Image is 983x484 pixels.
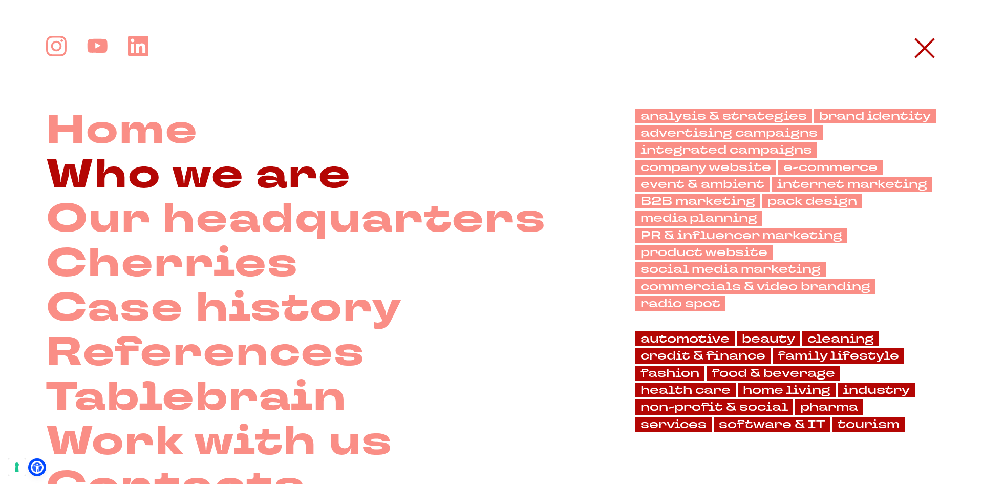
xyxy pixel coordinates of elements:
a: home living [738,383,836,397]
font: company website [640,159,771,175]
font: integrated campaigns [640,142,812,158]
a: cleaning [802,331,879,346]
font: Case history [46,280,402,336]
a: Our headquarters [46,197,546,242]
font: brand identity [819,108,931,124]
font: event & ambient [640,176,764,192]
font: Home [46,102,198,159]
a: family lifestyle [773,348,904,363]
font: family lifestyle [778,348,899,364]
a: integrated campaigns [635,142,817,157]
a: Open Accessibility Menu [31,461,44,474]
a: pharma [795,399,863,414]
a: industry [838,383,915,397]
font: services [640,416,707,432]
font: internet marketing [777,176,927,192]
a: software & IT [714,417,830,432]
a: company website [635,160,776,175]
font: analysis & strategies [640,108,807,124]
font: References [46,324,365,381]
a: Tablebrain [46,375,347,420]
a: References [46,331,365,375]
font: pack design [767,193,857,209]
a: social media marketing [635,262,826,277]
a: B2B marketing [635,194,760,208]
a: PR & influencer marketing [635,228,847,243]
font: beauty [742,331,795,347]
font: home living [743,382,830,398]
a: Who we are [46,153,351,198]
a: brand identity [814,109,936,123]
font: radio spot [640,296,720,311]
font: social media marketing [640,261,821,277]
button: Your consent preferences for tracking technologies [8,458,26,476]
font: health care [640,382,731,398]
font: Our headquarters [46,191,546,247]
a: credit & finance [635,348,771,363]
a: product website [635,245,773,260]
font: non-profit & social [640,399,788,415]
a: advertising campaigns [635,125,823,140]
a: internet marketing [772,177,932,192]
a: tourism [832,417,905,432]
a: e-commerce [778,160,883,175]
font: commercials & video branding [640,279,870,294]
font: fashion [640,365,699,381]
font: Tablebrain [46,369,347,426]
font: e-commerce [783,159,878,175]
a: media planning [635,211,762,225]
a: radio spot [635,296,725,311]
a: automotive [635,331,735,346]
font: media planning [640,210,757,226]
font: Who we are [46,146,351,203]
font: automotive [640,331,730,347]
a: health care [635,383,736,397]
a: Work with us [46,420,393,465]
font: Work with us [46,413,393,470]
font: PR & influencer marketing [640,227,842,243]
font: cleaning [807,331,874,347]
a: non-profit & social [635,399,793,414]
font: B2B marketing [640,193,755,209]
font: advertising campaigns [640,125,818,141]
a: analysis & strategies [635,109,812,123]
font: Cherries [46,235,298,292]
a: food & beverage [707,366,840,381]
a: commercials & video branding [635,279,875,294]
font: product website [640,244,767,260]
font: food & beverage [712,365,835,381]
font: software & IT [719,416,825,432]
a: services [635,417,712,432]
font: tourism [838,416,900,432]
a: Home [46,109,198,153]
a: pack design [762,194,862,208]
a: beauty [737,331,800,346]
a: Cherries [46,242,298,286]
font: industry [843,382,910,398]
a: Case history [46,286,402,331]
a: fashion [635,366,704,381]
a: event & ambient [635,177,770,192]
font: credit & finance [640,348,765,364]
font: pharma [800,399,858,415]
